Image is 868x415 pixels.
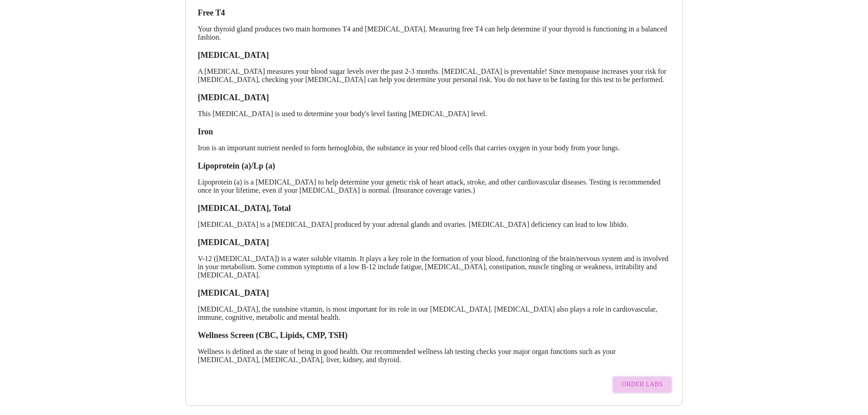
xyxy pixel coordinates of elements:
[198,288,670,298] h3: [MEDICAL_DATA]
[612,376,673,394] button: Order Labs
[198,161,670,171] h3: Lipoprotein (a)/Lp (a)
[198,25,670,41] p: Your thyroid gland produces two main hormones T4 and [MEDICAL_DATA]. Measuring free T4 can help d...
[198,67,670,84] p: A [MEDICAL_DATA] measures your blood sugar levels over the past 2-3 months. [MEDICAL_DATA] is pre...
[198,305,670,322] p: [MEDICAL_DATA], the sunshine vitamin, is most important for its role in our [MEDICAL_DATA]. [MEDI...
[198,220,670,229] p: [MEDICAL_DATA] is a [MEDICAL_DATA] produced by your adrenal glands and ovaries. [MEDICAL_DATA] de...
[198,204,670,213] h3: [MEDICAL_DATA], Total
[198,51,670,60] h3: [MEDICAL_DATA]
[198,348,670,364] p: Wellness is defined as the state of being in good health. Our recommended wellness lab testing ch...
[198,8,670,18] h3: Free T4
[198,331,670,340] h3: Wellness Screen (CBC, Lipids, CMP, TSH)
[198,178,670,195] p: Lipoprotein (a) is a [MEDICAL_DATA] to help determine your genetic risk of heart attack, stroke, ...
[198,255,670,279] p: V-12 ([MEDICAL_DATA]) is a water soluble vitamin. It plays a key role in the formation of your bl...
[198,144,670,152] p: Iron is an important nutrient needed to form hemoglobin, the substance in your red blood cells th...
[198,238,670,247] h3: [MEDICAL_DATA]
[198,127,670,137] h3: Iron
[622,379,663,390] span: Order Labs
[198,110,670,118] p: This [MEDICAL_DATA] is used to determine your body's level fasting [MEDICAL_DATA] level.
[610,371,675,398] a: Order Labs
[198,93,670,102] h3: [MEDICAL_DATA]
